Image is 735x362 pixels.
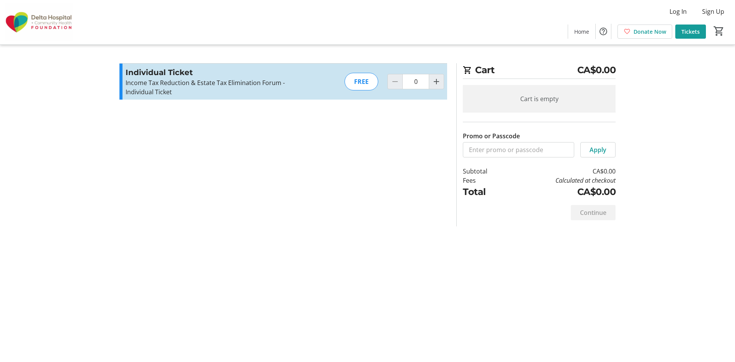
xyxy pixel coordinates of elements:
[126,67,293,78] h3: Individual Ticket
[463,185,507,199] td: Total
[596,24,611,39] button: Help
[702,7,724,16] span: Sign Up
[463,176,507,185] td: Fees
[634,28,666,36] span: Donate Now
[574,28,589,36] span: Home
[670,7,687,16] span: Log In
[696,5,730,18] button: Sign Up
[675,25,706,39] a: Tickets
[345,73,378,90] div: FREE
[580,142,616,157] button: Apply
[463,63,616,79] h2: Cart
[126,78,293,97] p: Income Tax Reduction & Estate Tax Elimination Forum - Individual Ticket
[463,167,507,176] td: Subtotal
[463,85,616,113] div: Cart is empty
[663,5,693,18] button: Log In
[507,185,616,199] td: CA$0.00
[577,63,616,77] span: CA$0.00
[463,142,574,157] input: Enter promo or passcode
[590,145,606,154] span: Apply
[712,24,726,38] button: Cart
[617,25,672,39] a: Donate Now
[5,3,73,41] img: Delta Hospital and Community Health Foundation's Logo
[507,167,616,176] td: CA$0.00
[681,28,700,36] span: Tickets
[568,25,595,39] a: Home
[463,131,520,141] label: Promo or Passcode
[402,74,429,89] input: Individual Ticket Quantity
[429,74,444,89] button: Increment by one
[507,176,616,185] td: Calculated at checkout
